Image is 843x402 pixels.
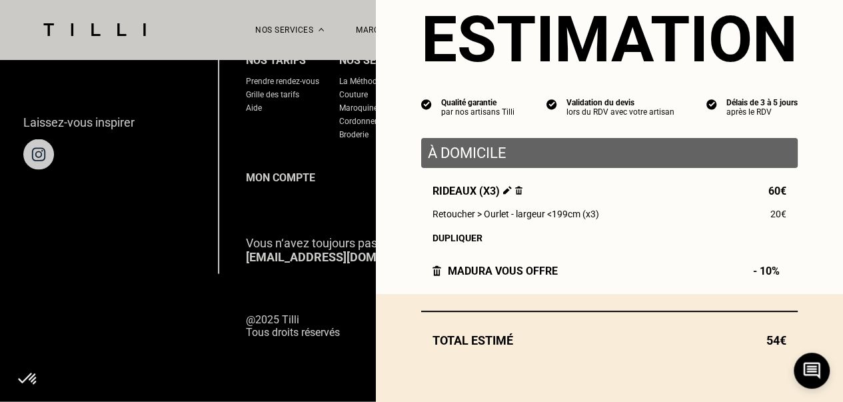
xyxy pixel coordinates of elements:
img: icon list info [421,98,432,110]
img: Supprimer [515,186,522,195]
img: icon list info [546,98,557,110]
span: Retoucher > Ourlet - largeur <199cm (x3) [432,209,599,219]
div: par nos artisans Tilli [441,107,514,117]
span: Rideaux (x3) [432,185,522,197]
p: À domicile [428,145,791,161]
div: Madura vous offre [432,265,558,277]
img: Éditer [503,186,512,195]
span: - 10% [753,265,786,277]
div: Validation du devis [566,98,674,107]
div: Dupliquer [432,233,786,243]
span: 20€ [770,209,786,219]
div: Délais de 3 à 5 jours [726,98,798,107]
div: Total estimé [421,333,798,347]
img: icon list info [706,98,717,110]
span: 54€ [766,333,786,347]
span: 60€ [768,185,786,197]
div: lors du RDV avec votre artisan [566,107,674,117]
div: après le RDV [726,107,798,117]
div: Qualité garantie [441,98,514,107]
section: Estimation [421,2,798,77]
